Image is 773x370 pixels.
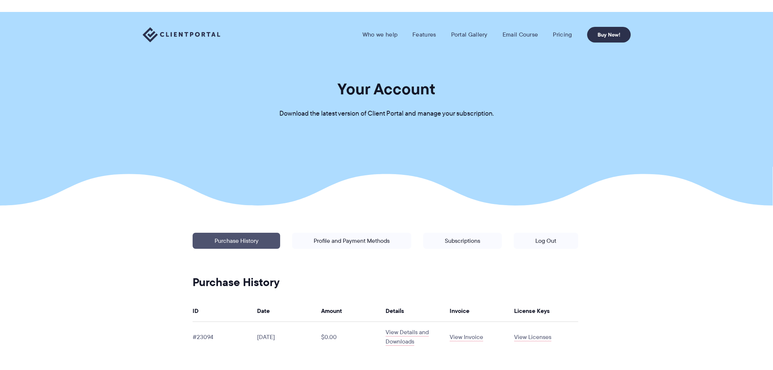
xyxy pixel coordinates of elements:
th: License Keys [514,300,579,322]
td: [DATE] [257,322,321,352]
a: Email Course [503,31,538,38]
th: Invoice [450,300,514,322]
a: View Details and Downloads [386,328,429,346]
p: Download the latest version of Client Portal and manage your subscription. [279,108,494,119]
a: Pricing [553,31,572,38]
a: View Licenses [514,333,551,341]
h1: Your Account [338,79,435,99]
td: #23094 [193,322,257,352]
a: Buy Now! [587,27,631,43]
a: Log Out [514,233,578,249]
a: Portal Gallery [451,31,488,38]
th: Details [386,300,450,322]
th: ID [193,300,257,322]
th: Date [257,300,321,322]
a: Profile and Payment Methods [292,233,411,249]
a: Purchase History [193,233,280,249]
p: | | | [187,227,584,281]
a: Features [412,31,436,38]
span: $0.00 [321,333,337,341]
a: Who we help [362,31,397,38]
h2: Purchase History [193,275,578,289]
a: Subscriptions [423,233,502,249]
th: Amount [321,300,386,322]
a: View Invoice [450,333,483,341]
